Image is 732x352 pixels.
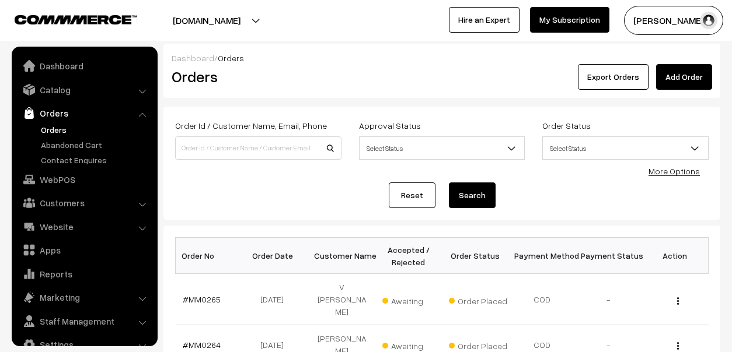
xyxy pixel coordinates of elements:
td: - [575,274,642,325]
td: COD [508,274,575,325]
a: WebPOS [15,169,154,190]
h2: Orders [172,68,340,86]
label: Approval Status [359,119,421,132]
a: Reset [389,182,435,208]
a: Orders [15,103,154,124]
img: Menu [677,297,679,305]
span: Select Status [542,136,709,160]
td: [DATE] [242,274,309,325]
th: Order Status [442,238,508,274]
a: #MM0264 [183,340,221,350]
th: Payment Method [508,238,575,274]
label: Order Id / Customer Name, Email, Phone [175,119,327,132]
label: Order Status [542,119,591,132]
span: Order Placed [449,292,507,307]
a: Staff Management [15,311,154,332]
th: Action [642,238,708,274]
span: Order Placed [449,337,507,352]
button: [PERSON_NAME]… [624,6,723,35]
th: Payment Status [575,238,642,274]
span: Awaiting [382,292,441,307]
button: Export Orders [578,64,649,90]
a: Contact Enquires [38,154,154,166]
a: Abandoned Cart [38,139,154,151]
img: COMMMERCE [15,15,137,24]
a: Dashboard [172,53,214,63]
span: Orders [218,53,244,63]
a: Apps [15,240,154,261]
a: #MM0265 [183,294,221,304]
a: My Subscription [530,7,609,33]
a: Reports [15,263,154,284]
a: Customers [15,192,154,213]
a: COMMMERCE [15,12,117,26]
a: Hire an Expert [449,7,520,33]
a: Add Order [656,64,712,90]
input: Order Id / Customer Name / Customer Email / Customer Phone [175,136,341,160]
a: Website [15,216,154,237]
span: Awaiting [382,337,441,352]
button: Search [449,182,496,208]
th: Accepted / Rejected [375,238,442,274]
a: Dashboard [15,55,154,76]
a: More Options [649,166,700,176]
span: Select Status [359,136,525,160]
a: Orders [38,124,154,136]
th: Order No [176,238,242,274]
th: Customer Name [309,238,375,274]
img: user [700,12,717,29]
img: Menu [677,342,679,350]
span: Select Status [543,138,708,159]
th: Order Date [242,238,309,274]
td: V [PERSON_NAME] [309,274,375,325]
span: Select Status [360,138,525,159]
a: Marketing [15,287,154,308]
div: / [172,52,712,64]
a: Catalog [15,79,154,100]
button: [DOMAIN_NAME] [132,6,281,35]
